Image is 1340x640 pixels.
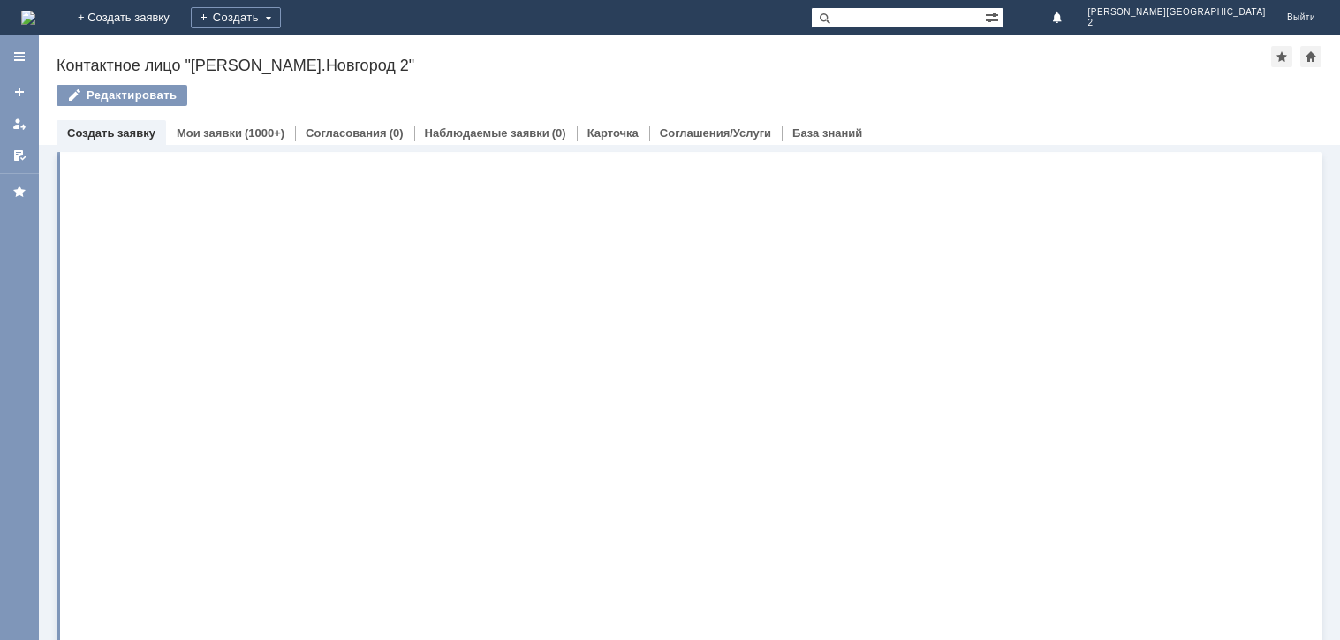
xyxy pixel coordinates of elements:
[1300,46,1321,67] div: Сделать домашней страницей
[306,126,387,140] a: Согласования
[425,126,549,140] a: Наблюдаемые заявки
[5,78,34,106] a: Создать заявку
[792,126,862,140] a: База знаний
[57,57,1271,74] div: Контактное лицо "[PERSON_NAME].Новгород 2"
[5,110,34,138] a: Мои заявки
[1088,18,1266,28] span: 2
[21,11,35,25] img: logo
[390,126,404,140] div: (0)
[5,141,34,170] a: Мои согласования
[1271,46,1292,67] div: Добавить в избранное
[191,7,281,28] div: Создать
[552,126,566,140] div: (0)
[660,126,771,140] a: Соглашения/Услуги
[1088,7,1266,18] span: [PERSON_NAME][GEOGRAPHIC_DATA]
[67,126,155,140] a: Создать заявку
[587,126,639,140] a: Карточка
[985,8,1003,25] span: Расширенный поиск
[245,126,284,140] div: (1000+)
[21,11,35,25] a: Перейти на домашнюю страницу
[177,126,242,140] a: Мои заявки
